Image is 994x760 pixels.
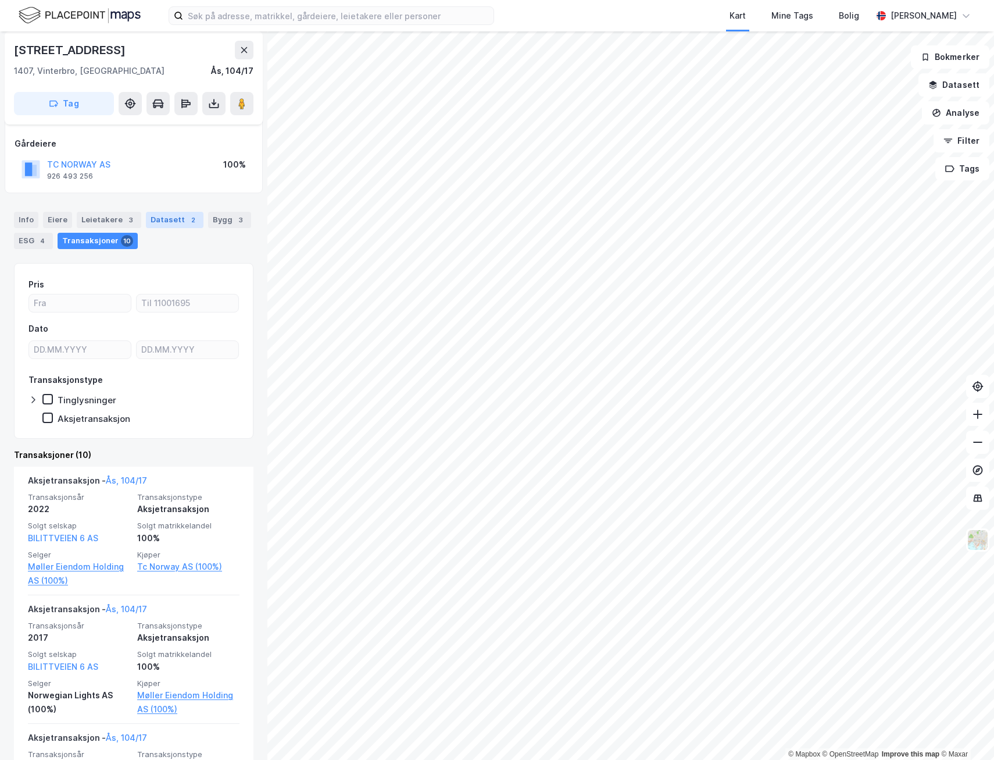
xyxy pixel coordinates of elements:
[43,212,72,228] div: Eiere
[28,278,44,292] div: Pris
[967,529,989,551] img: Z
[28,533,98,543] a: BILITTVEIEN 6 AS
[235,214,246,226] div: 3
[137,550,239,560] span: Kjøper
[106,733,147,743] a: Ås, 104/17
[28,679,130,688] span: Selger
[137,294,238,312] input: Til 11001695
[935,157,989,180] button: Tags
[58,395,116,406] div: Tinglysninger
[137,341,238,358] input: DD.MM.YYYY
[730,9,746,23] div: Kart
[891,9,957,23] div: [PERSON_NAME]
[137,750,239,759] span: Transaksjonstype
[823,750,879,758] a: OpenStreetMap
[28,750,130,759] span: Transaksjonsår
[28,649,130,659] span: Solgt selskap
[183,7,494,24] input: Søk på adresse, matrikkel, gårdeiere, leietakere eller personer
[14,92,114,115] button: Tag
[28,688,130,716] div: Norwegian Lights AS (100%)
[121,235,133,247] div: 10
[934,129,989,152] button: Filter
[29,294,131,312] input: Fra
[936,704,994,760] iframe: Chat Widget
[28,373,103,387] div: Transaksjonstype
[208,212,251,228] div: Bygg
[28,492,130,502] span: Transaksjonsår
[210,64,253,78] div: Ås, 104/17
[106,604,147,614] a: Ås, 104/17
[28,474,147,492] div: Aksjetransaksjon -
[137,649,239,659] span: Solgt matrikkelandel
[28,631,130,645] div: 2017
[137,560,239,574] a: Tc Norway AS (100%)
[137,660,239,674] div: 100%
[28,602,147,621] div: Aksjetransaksjon -
[839,9,859,23] div: Bolig
[28,560,130,588] a: Møller Eiendom Holding AS (100%)
[28,662,98,672] a: BILITTVEIEN 6 AS
[29,341,131,358] input: DD.MM.YYYY
[28,621,130,631] span: Transaksjonsår
[137,621,239,631] span: Transaksjonstype
[137,631,239,645] div: Aksjetransaksjon
[223,158,246,172] div: 100%
[28,521,130,531] span: Solgt selskap
[14,41,128,59] div: [STREET_ADDRESS]
[28,322,48,336] div: Dato
[137,679,239,688] span: Kjøper
[15,137,253,151] div: Gårdeiere
[14,233,53,249] div: ESG
[58,413,130,424] div: Aksjetransaksjon
[922,101,989,125] button: Analyse
[125,214,137,226] div: 3
[137,492,239,502] span: Transaksjonstype
[37,235,48,247] div: 4
[47,172,93,181] div: 926 493 256
[882,750,939,758] a: Improve this map
[771,9,813,23] div: Mine Tags
[28,550,130,560] span: Selger
[14,448,253,462] div: Transaksjoner (10)
[137,688,239,716] a: Møller Eiendom Holding AS (100%)
[918,73,989,97] button: Datasett
[137,521,239,531] span: Solgt matrikkelandel
[19,5,141,26] img: logo.f888ab2527a4732fd821a326f86c7f29.svg
[788,750,820,758] a: Mapbox
[146,212,203,228] div: Datasett
[14,212,38,228] div: Info
[106,475,147,485] a: Ås, 104/17
[58,233,138,249] div: Transaksjoner
[77,212,141,228] div: Leietakere
[187,214,199,226] div: 2
[137,531,239,545] div: 100%
[14,64,165,78] div: 1407, Vinterbro, [GEOGRAPHIC_DATA]
[137,502,239,516] div: Aksjetransaksjon
[911,45,989,69] button: Bokmerker
[28,731,147,750] div: Aksjetransaksjon -
[28,502,130,516] div: 2022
